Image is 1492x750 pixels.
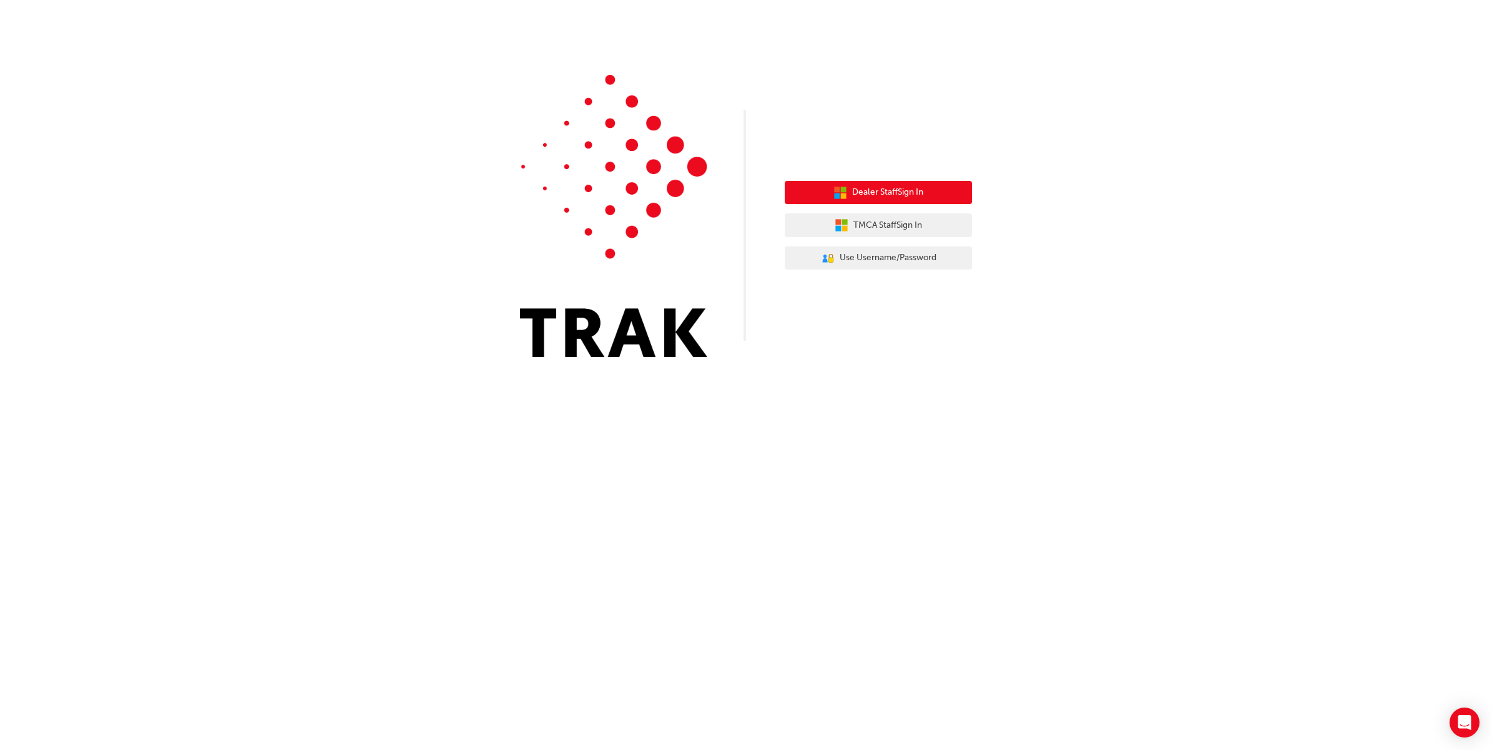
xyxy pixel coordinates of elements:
div: Open Intercom Messenger [1450,708,1480,738]
img: Trak [520,75,707,357]
button: Dealer StaffSign In [785,181,972,205]
span: Dealer Staff Sign In [852,185,923,200]
span: Use Username/Password [840,251,936,265]
button: TMCA StaffSign In [785,213,972,237]
span: TMCA Staff Sign In [853,218,922,233]
button: Use Username/Password [785,246,972,270]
